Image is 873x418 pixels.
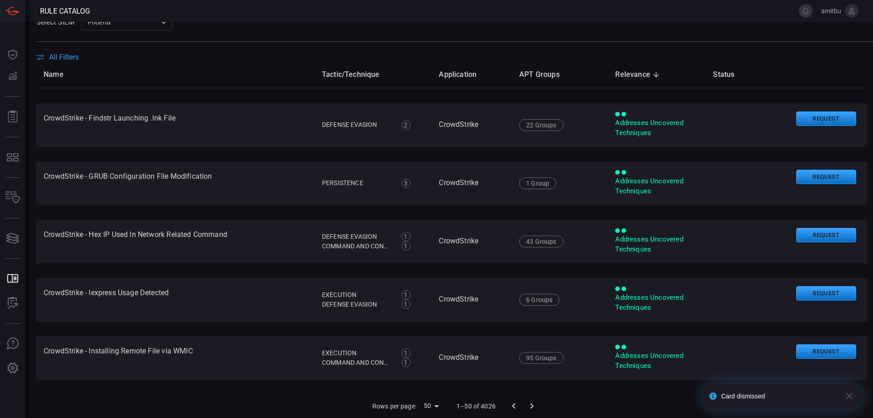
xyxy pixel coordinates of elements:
[322,178,391,188] div: Persistence
[40,7,90,15] span: Rule Catalog
[322,290,391,300] div: Execution
[523,397,541,415] button: Go to next page
[431,336,512,380] td: CrowdStrike
[2,358,24,379] button: Preferences
[796,170,856,185] button: Request
[796,286,856,301] button: Request
[44,69,75,80] span: Name
[401,358,411,367] div: 1
[2,187,24,209] button: Inventory
[519,119,563,131] div: 22 Groups
[36,220,315,263] td: CrowdStrike - Hex IP Used In Network Related Command
[721,393,838,400] div: Card dismissed
[401,242,411,251] div: 1
[2,44,24,65] button: Dashboard
[431,278,512,322] td: CrowdStrike
[431,220,512,263] td: CrowdStrike
[88,18,158,27] p: Phoenix
[322,232,391,242] div: Defense Evasion
[401,232,411,241] div: 1
[2,227,24,249] button: Cards
[519,236,563,247] div: 43 Groups
[519,177,556,189] div: 1 Group
[401,290,411,299] div: 1
[615,293,698,312] div: Addresses Uncovered Techniques
[372,402,416,411] p: Rows per page:
[615,351,698,371] div: Addresses Uncovered Techniques
[315,61,432,87] th: Tactic/Technique
[816,7,841,15] span: amitbu
[713,69,746,80] span: Status
[322,120,391,130] div: Defense Evasion
[2,146,24,168] button: MITRE - Detection Posture
[519,352,563,364] div: 95 Groups
[431,103,512,147] td: CrowdStrike
[36,278,315,322] td: CrowdStrike - Iexpress Usage Detected
[36,103,315,147] td: CrowdStrike - Findstr Launching .lnk File
[615,176,698,196] div: Addresses Uncovered Techniques
[796,228,856,243] button: Request
[322,348,391,358] div: Execution
[615,118,698,138] div: Addresses Uncovered Techniques
[2,292,24,314] button: ALERT ANALYSIS
[615,69,662,80] span: Relevance
[401,121,411,130] div: 2
[519,294,559,306] div: 6 Groups
[2,106,24,128] button: Reports
[401,348,411,358] div: 1
[796,111,856,126] button: Request
[2,65,24,87] button: Detections
[322,358,391,368] div: Command and Control
[439,69,488,80] span: Application
[36,336,315,380] td: CrowdStrike - Installing Remote File via WMIC
[36,161,315,205] td: CrowdStrike - GRUB Configuration File Modification
[512,61,608,87] th: APT Groups
[36,18,75,26] label: Select SIEM
[615,235,698,254] div: Addresses Uncovered Techniques
[322,242,391,251] div: Command and Control
[401,179,411,188] div: 3
[49,53,79,61] span: All Filters
[457,402,496,411] p: 1–50 of 4026
[36,53,79,61] button: All Filters
[431,161,512,205] td: CrowdStrike
[322,300,391,309] div: Defense Evasion
[420,399,442,413] div: 50
[796,344,856,359] button: Request
[401,300,411,309] div: 1
[2,268,24,290] button: Rule Catalog
[2,333,24,355] button: Ask Us A Question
